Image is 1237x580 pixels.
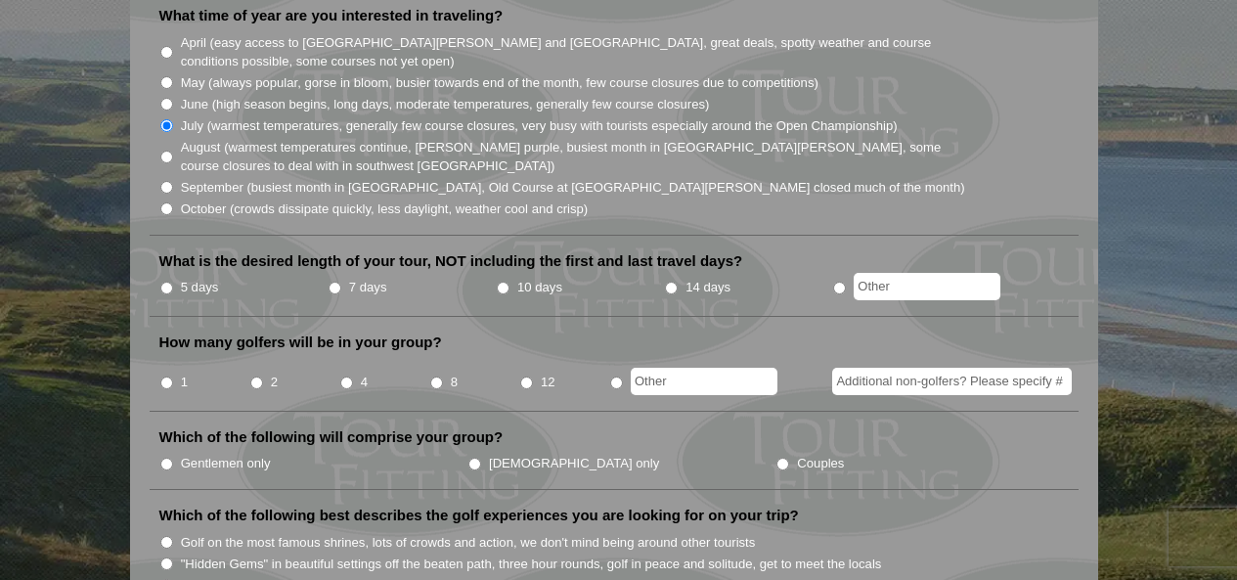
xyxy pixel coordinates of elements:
label: September (busiest month in [GEOGRAPHIC_DATA], Old Course at [GEOGRAPHIC_DATA][PERSON_NAME] close... [181,178,965,198]
label: 8 [451,373,458,392]
label: What is the desired length of your tour, NOT including the first and last travel days? [159,251,743,271]
label: April (easy access to [GEOGRAPHIC_DATA][PERSON_NAME] and [GEOGRAPHIC_DATA], great deals, spotty w... [181,33,967,71]
label: Golf on the most famous shrines, lots of crowds and action, we don't mind being around other tour... [181,533,756,553]
label: 12 [541,373,555,392]
label: 5 days [181,278,219,297]
label: Couples [797,454,844,473]
label: [DEMOGRAPHIC_DATA] only [489,454,659,473]
label: June (high season begins, long days, moderate temperatures, generally few course closures) [181,95,710,114]
label: 14 days [685,278,730,297]
label: October (crowds dissipate quickly, less daylight, weather cool and crisp) [181,200,589,219]
label: 4 [361,373,368,392]
label: How many golfers will be in your group? [159,333,442,352]
label: May (always popular, gorse in bloom, busier towards end of the month, few course closures due to ... [181,73,818,93]
input: Additional non-golfers? Please specify # [832,368,1072,395]
label: Gentlemen only [181,454,271,473]
label: "Hidden Gems" in beautiful settings off the beaten path, three hour rounds, golf in peace and sol... [181,555,882,574]
label: What time of year are you interested in traveling? [159,6,504,25]
label: 10 days [517,278,562,297]
input: Other [854,273,1000,300]
label: August (warmest temperatures continue, [PERSON_NAME] purple, busiest month in [GEOGRAPHIC_DATA][P... [181,138,967,176]
label: 1 [181,373,188,392]
label: Which of the following best describes the golf experiences you are looking for on your trip? [159,506,799,525]
label: 7 days [349,278,387,297]
input: Other [631,368,777,395]
label: July (warmest temperatures, generally few course closures, very busy with tourists especially aro... [181,116,898,136]
label: 2 [271,373,278,392]
label: Which of the following will comprise your group? [159,427,504,447]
